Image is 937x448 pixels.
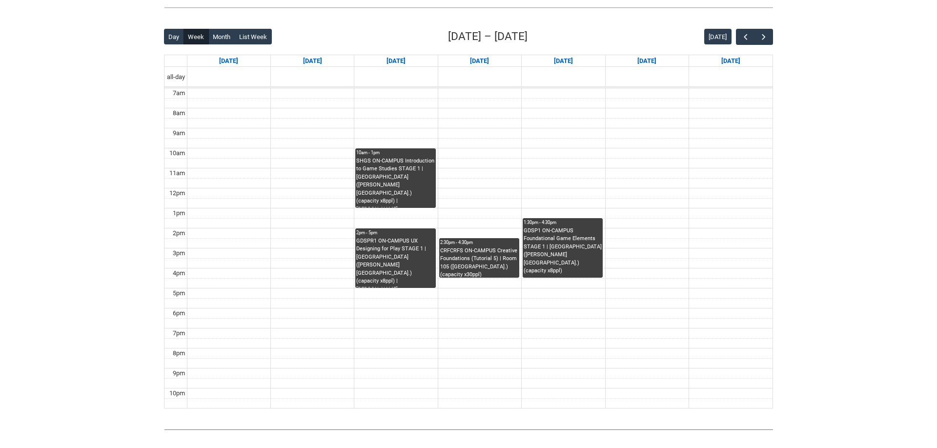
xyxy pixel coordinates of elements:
div: GDSPR1 ON-CAMPUS UX Designing for Play STAGE 1 | [GEOGRAPHIC_DATA] ([PERSON_NAME][GEOGRAPHIC_DATA... [356,237,434,288]
button: Week [183,29,209,44]
div: 9am [171,128,187,138]
a: Go to September 20, 2025 [719,55,742,67]
div: CRFCRFS ON-CAMPUS Creative Foundations (Tutorial 5) | Room 105 ([GEOGRAPHIC_DATA].) (capacity x30... [440,247,518,278]
div: 5pm [171,288,187,298]
a: Go to September 18, 2025 [552,55,575,67]
button: Previous Week [736,29,754,45]
a: Go to September 17, 2025 [468,55,491,67]
button: [DATE] [704,29,732,44]
button: Day [164,29,184,44]
div: 8pm [171,348,187,358]
div: 10am - 1pm [356,149,434,156]
button: Next Week [754,29,773,45]
div: 2:30pm - 4:30pm [440,239,518,246]
div: 2pm [171,228,187,238]
div: 10am [167,148,187,158]
button: Month [208,29,235,44]
div: 4pm [171,268,187,278]
div: 7pm [171,328,187,338]
div: 2pm - 5pm [356,229,434,236]
div: 8am [171,108,187,118]
div: 12pm [167,188,187,198]
img: REDU_GREY_LINE [164,424,773,434]
div: 1pm [171,208,187,218]
a: Go to September 16, 2025 [385,55,407,67]
div: 7am [171,88,187,98]
div: 6pm [171,308,187,318]
div: 1:30pm - 4:30pm [524,219,602,226]
div: 10pm [167,388,187,398]
span: all-day [165,72,187,82]
button: List Week [235,29,272,44]
a: Go to September 19, 2025 [635,55,658,67]
img: REDU_GREY_LINE [164,2,773,13]
div: 3pm [171,248,187,258]
div: SHGS ON-CAMPUS Introduction to Game Studies STAGE 1 | [GEOGRAPHIC_DATA] ([PERSON_NAME][GEOGRAPHIC... [356,157,434,208]
a: Go to September 15, 2025 [301,55,324,67]
div: 9pm [171,368,187,378]
h2: [DATE] – [DATE] [448,28,528,45]
a: Go to September 14, 2025 [217,55,240,67]
div: GDSP1 ON-CAMPUS Foundational Game Elements STAGE 1 | [GEOGRAPHIC_DATA] ([PERSON_NAME][GEOGRAPHIC_... [524,227,602,275]
div: 11am [167,168,187,178]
